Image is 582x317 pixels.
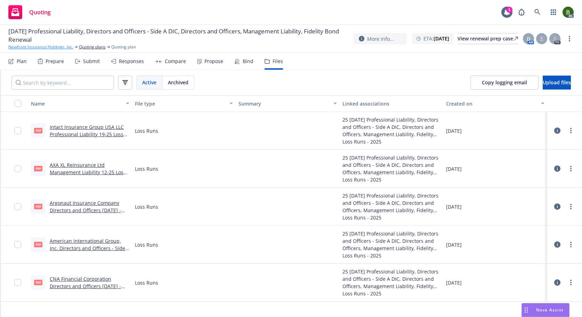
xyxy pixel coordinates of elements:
[34,128,42,133] span: PDF
[342,192,441,214] div: 25 [DATE] Professional Liability, Directors and Officers - Side A DIC, Directors and Officers, Ma...
[515,5,528,19] a: Report a Bug
[14,241,21,248] input: Toggle Row Selected
[446,279,462,286] span: [DATE]
[11,76,114,90] input: Search by keyword...
[135,127,158,134] span: Loss Runs
[168,79,188,86] span: Archived
[522,303,569,317] button: Nova Assist
[239,100,329,107] div: Summary
[342,268,441,290] div: 25 [DATE] Professional Liability, Directors and Officers - Side A DIC, Directors and Officers, Ma...
[34,242,42,247] span: PDF
[567,126,575,135] a: more
[8,44,73,50] a: Newfront Insurance Holdings, Inc.
[531,5,544,19] a: Search
[522,303,531,317] div: Drag to move
[79,44,106,50] a: Quoting plans
[50,238,127,266] a: American International Group, Inc. Directors and Officers - Side A DIC [DATE] - [DATE] Loss Runs ...
[204,59,223,64] div: Propose
[342,100,441,107] div: Linked associations
[14,127,21,134] input: Toggle Row Selected
[342,176,441,183] div: Loss Runs - 2025
[446,100,537,107] div: Created on
[142,79,156,86] span: Active
[567,240,575,249] a: more
[423,35,449,42] span: ETA :
[342,154,441,176] div: 25 [DATE] Professional Liability, Directors and Officers - Side A DIC, Directors and Officers, Ma...
[446,241,462,248] span: [DATE]
[443,95,547,112] button: Created on
[342,116,441,138] div: 25 [DATE] Professional Liability, Directors and Officers - Side A DIC, Directors and Officers, Ma...
[135,241,158,248] span: Loss Runs
[14,165,21,172] input: Toggle Row Selected
[342,230,441,252] div: 25 [DATE] Professional Liability, Directors and Officers - Side A DIC, Directors and Officers, Ma...
[243,59,253,64] div: Bind
[543,76,571,90] button: Upload files
[83,59,100,64] div: Submit
[34,280,42,285] span: PDF
[135,203,158,210] span: Loss Runs
[135,100,226,107] div: File type
[34,204,42,209] span: PDF
[342,138,441,145] div: Loss Runs - 2025
[506,7,512,13] div: 1
[50,124,124,145] a: Intact Insurance Group USA LLC Professional Liability 19-25 Loss Runs - Valued [DATE].PDF
[135,165,158,172] span: Loss Runs
[34,166,42,171] span: PDF
[470,76,539,90] button: Copy logging email
[342,214,441,221] div: Loss Runs - 2025
[547,5,560,19] a: Switch app
[340,95,444,112] button: Linked associations
[14,203,21,210] input: Toggle Row Selected
[342,290,441,297] div: Loss Runs - 2025
[165,59,186,64] div: Compare
[50,200,121,228] a: Argonaut Insurance Company Directors and Officers [DATE] - [DATE] Loss Runs - Valued [DATE].PDF
[8,27,348,44] span: [DATE] Professional Liability, Directors and Officers - Side A DIC, Directors and Officers, Manag...
[135,279,158,286] span: Loss Runs
[446,127,462,134] span: [DATE]
[119,59,144,64] div: Responses
[567,278,575,287] a: more
[567,202,575,211] a: more
[17,59,27,64] div: Plan
[46,59,64,64] div: Prepare
[563,7,574,18] img: photo
[29,9,51,15] span: Quoting
[446,165,462,172] span: [DATE]
[31,100,122,107] div: Name
[50,276,121,304] a: CNA Financial Corporation Directors and Officers [DATE] - [DATE] Loss Runs - Valued [DATE].PDF
[342,252,441,259] div: Loss Runs - 2025
[50,162,126,183] a: AXA XL Reinsurance Ltd Management Liability 12-25 Loss Runs - Valued [DATE].PDF
[543,79,571,86] span: Upload files
[14,100,21,107] input: Select all
[132,95,236,112] button: File type
[273,59,283,64] div: Files
[28,95,132,112] button: Name
[111,44,136,50] span: Quoting plan
[6,2,54,22] a: Quoting
[567,164,575,173] a: more
[527,35,530,42] span: D
[14,279,21,286] input: Toggle Row Selected
[353,33,407,45] button: More info...
[458,33,518,44] a: View renewal prep case
[367,35,394,42] span: More info...
[434,35,449,42] strong: [DATE]
[482,79,527,86] span: Copy logging email
[536,307,564,313] span: Nova Assist
[446,203,462,210] span: [DATE]
[236,95,340,112] button: Summary
[565,34,574,43] a: more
